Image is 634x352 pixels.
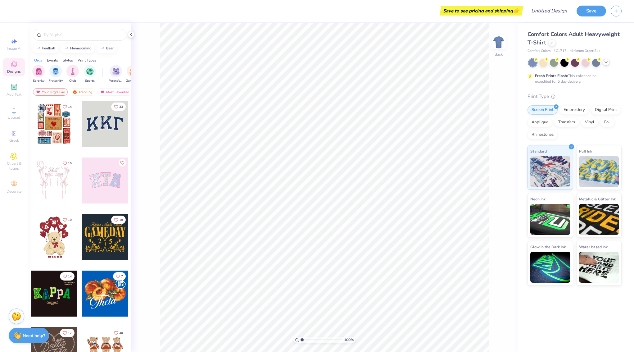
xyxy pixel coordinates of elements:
button: filter button [109,65,123,83]
span: Add Text [7,92,21,97]
span: Decorate [7,189,21,194]
img: Sports Image [86,68,93,75]
img: Fraternity Image [52,68,59,75]
span: Sorority [33,79,44,83]
button: Like [111,216,126,224]
span: Metallic & Glitter Ink [579,196,616,202]
div: Foil [600,118,615,127]
input: Untitled Design [526,5,572,17]
strong: Fresh Prints Flash: [535,73,568,78]
div: filter for Fraternity [49,65,63,83]
span: Comfort Colors Adult Heavyweight T-Shirt [528,30,620,46]
div: filter for Parent's Weekend [109,65,123,83]
div: Digital Print [591,105,621,115]
span: Puff Ink [579,148,592,154]
span: Parent's Weekend [109,79,123,83]
div: bear [106,47,114,50]
div: Your Org's Fav [33,88,68,96]
button: filter button [126,65,140,83]
img: Metallic & Glitter Ink [579,204,619,235]
div: football [42,47,56,50]
span: 33 [119,105,123,108]
div: This color can be expedited for 5 day delivery. [535,73,611,84]
div: Print Types [78,57,96,63]
span: Game Day [126,79,140,83]
div: Save to see pricing and shipping [441,6,522,16]
img: trend_line.gif [100,47,105,50]
button: Like [113,272,126,281]
span: 15 [68,162,72,165]
span: Minimum Order: 24 + [570,48,601,54]
button: Like [60,159,75,167]
span: 14 [68,105,72,108]
img: most_fav.gif [100,90,105,94]
button: bear [97,44,116,53]
button: filter button [49,65,63,83]
button: Like [111,329,126,337]
div: Transfers [554,118,579,127]
span: Fraternity [49,79,63,83]
img: trend_line.gif [64,47,69,50]
img: Puff Ink [579,156,619,187]
button: filter button [66,65,79,83]
button: Like [60,216,75,224]
span: 14 [68,275,72,278]
button: filter button [32,65,45,83]
button: Like [60,329,75,337]
div: homecoming [70,47,92,50]
button: Like [60,272,75,281]
button: Like [119,159,126,167]
button: football [33,44,58,53]
div: Orgs [34,57,42,63]
img: trending.gif [72,90,77,94]
img: Standard [530,156,570,187]
img: Sorority Image [35,68,42,75]
div: Screen Print [528,105,558,115]
div: Vinyl [581,118,598,127]
div: Rhinestones [528,130,558,139]
span: 10 [68,218,72,222]
img: Water based Ink [579,252,619,283]
img: Neon Ink [530,204,570,235]
button: Like [111,103,126,111]
span: 👉 [513,7,520,14]
span: Standard [530,148,547,154]
span: 18 [119,218,123,222]
span: Glow in the Dark Ink [530,244,566,250]
span: 100 % [344,337,354,343]
span: Designs [7,69,21,74]
span: Upload [8,115,20,120]
div: Back [495,52,503,57]
div: Print Type [528,93,622,100]
span: Clipart & logos [3,161,25,171]
button: homecoming [61,44,94,53]
img: most_fav.gif [36,90,41,94]
img: Club Image [69,68,76,75]
span: Image AI [7,46,21,51]
span: Sports [85,79,95,83]
div: Styles [63,57,73,63]
span: 40 [119,331,123,335]
div: Events [47,57,58,63]
img: Glow in the Dark Ink [530,252,570,283]
div: Embroidery [559,105,589,115]
span: # C1717 [554,48,567,54]
span: Neon Ink [530,196,546,202]
button: Like [60,103,75,111]
img: Parent's Weekend Image [112,68,120,75]
button: filter button [84,65,96,83]
span: Club [69,79,76,83]
div: filter for Sports [84,65,96,83]
span: Greek [9,138,19,143]
button: Save [577,6,606,16]
strong: Need help? [23,333,45,339]
span: Comfort Colors [528,48,550,54]
div: filter for Game Day [126,65,140,83]
span: 7 [121,275,123,278]
span: Water based Ink [579,244,608,250]
div: Most Favorited [97,88,132,96]
div: Applique [528,118,552,127]
div: Trending [70,88,95,96]
img: trend_line.gif [36,47,41,50]
input: Try "Alpha" [43,32,122,38]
